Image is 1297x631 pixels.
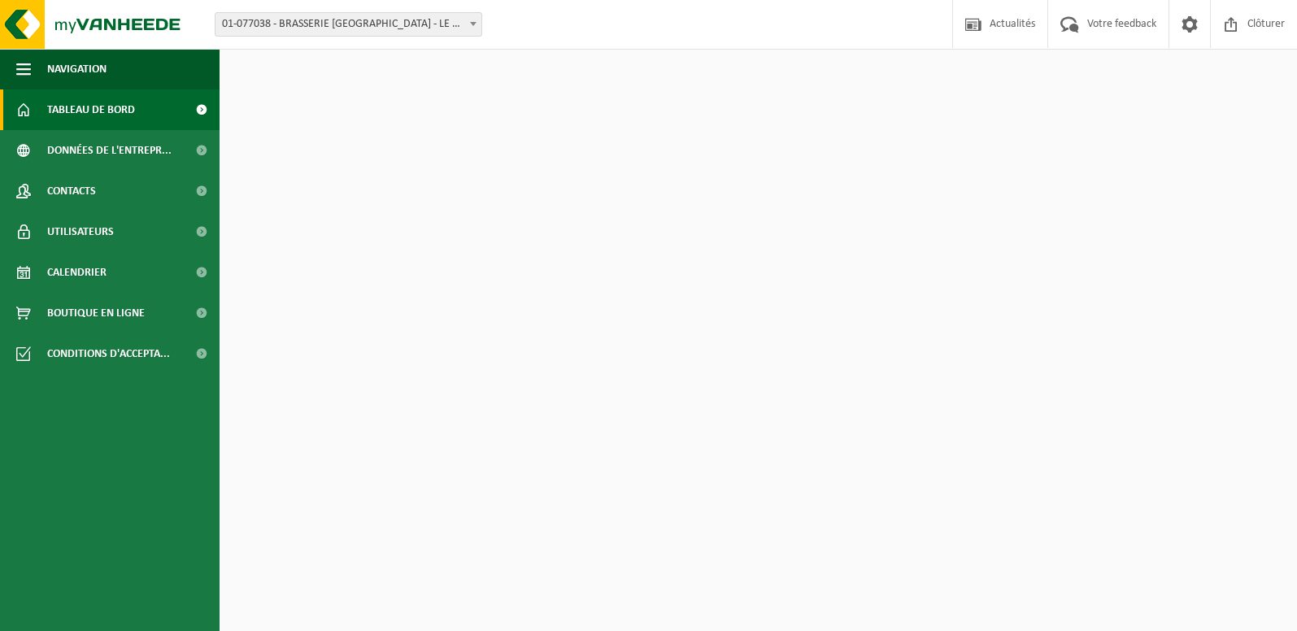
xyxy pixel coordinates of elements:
[47,130,172,171] span: Données de l'entrepr...
[215,12,482,37] span: 01-077038 - BRASSERIE ST FEUILLIEN - LE ROEULX
[47,89,135,130] span: Tableau de bord
[215,13,481,36] span: 01-077038 - BRASSERIE ST FEUILLIEN - LE ROEULX
[47,333,170,374] span: Conditions d'accepta...
[47,252,107,293] span: Calendrier
[47,211,114,252] span: Utilisateurs
[47,293,145,333] span: Boutique en ligne
[47,49,107,89] span: Navigation
[47,171,96,211] span: Contacts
